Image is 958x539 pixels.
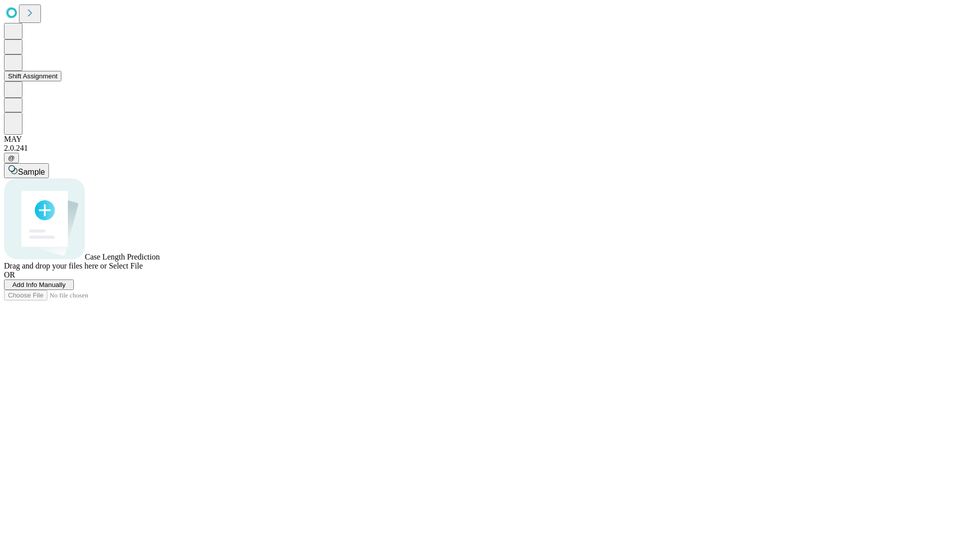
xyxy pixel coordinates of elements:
[4,163,49,178] button: Sample
[4,135,954,144] div: MAY
[12,281,66,288] span: Add Info Manually
[4,71,61,81] button: Shift Assignment
[85,253,160,261] span: Case Length Prediction
[18,168,45,176] span: Sample
[4,144,954,153] div: 2.0.241
[4,262,107,270] span: Drag and drop your files here or
[109,262,143,270] span: Select File
[8,154,15,162] span: @
[4,279,74,290] button: Add Info Manually
[4,270,15,279] span: OR
[4,153,19,163] button: @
